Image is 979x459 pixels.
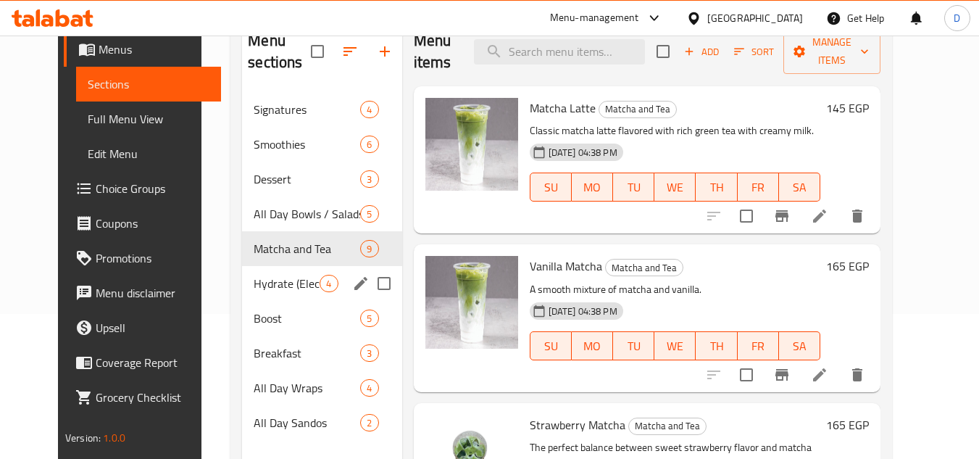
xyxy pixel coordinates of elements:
[678,41,725,63] button: Add
[242,405,401,440] div: All Day Sandos2
[350,273,372,294] button: edit
[320,275,338,292] div: items
[530,173,572,202] button: SU
[96,215,210,232] span: Coupons
[64,32,222,67] a: Menus
[840,199,875,233] button: delete
[64,206,222,241] a: Coupons
[738,331,779,360] button: FR
[599,101,676,117] span: Matcha and Tea
[333,34,367,69] span: Sort sections
[254,240,360,257] span: Matcha and Tea
[96,249,210,267] span: Promotions
[361,173,378,186] span: 3
[536,177,566,198] span: SU
[654,173,696,202] button: WE
[765,357,799,392] button: Branch-specific-item
[731,360,762,390] span: Select to update
[826,256,869,276] h6: 165 EGP
[578,336,607,357] span: MO
[707,10,803,26] div: [GEOGRAPHIC_DATA]
[64,171,222,206] a: Choice Groups
[103,429,125,447] span: 1.0.0
[76,136,222,171] a: Edit Menu
[254,205,360,223] span: All Day Bowls / Salads
[840,357,875,392] button: delete
[254,414,360,431] span: All Day Sandos
[543,305,623,318] span: [DATE] 04:38 PM
[88,110,210,128] span: Full Menu View
[361,312,378,326] span: 5
[99,41,210,58] span: Menus
[242,162,401,197] div: Dessert3
[811,207,828,225] a: Edit menu item
[302,36,333,67] span: Select all sections
[254,275,320,292] span: Hydrate (Electrolytes)
[65,429,101,447] span: Version:
[242,231,401,266] div: Matcha and Tea9
[474,39,645,65] input: search
[779,173,820,202] button: SA
[550,9,639,27] div: Menu-management
[785,177,815,198] span: SA
[361,381,378,395] span: 4
[242,371,401,405] div: All Day Wraps4
[696,173,737,202] button: TH
[765,199,799,233] button: Branch-specific-item
[605,259,683,276] div: Matcha and Tea
[64,310,222,345] a: Upsell
[360,310,378,327] div: items
[613,173,654,202] button: TU
[254,136,360,153] div: Smoothies
[414,30,457,73] h2: Menu items
[361,103,378,117] span: 4
[248,30,310,73] h2: Menu sections
[360,101,378,118] div: items
[785,336,815,357] span: SA
[64,380,222,415] a: Grocery Checklist
[361,416,378,430] span: 2
[543,146,623,160] span: [DATE] 04:38 PM
[76,102,222,136] a: Full Menu View
[826,98,869,118] h6: 145 EGP
[628,418,707,435] div: Matcha and Tea
[254,379,360,397] div: All Day Wraps
[64,276,222,310] a: Menu disclaimer
[743,177,773,198] span: FR
[734,44,774,60] span: Sort
[530,281,821,299] p: A smooth mixture of matcha and vanilla.
[96,284,210,302] span: Menu disclaimer
[530,97,596,119] span: Matcha Latte
[530,255,602,277] span: Vanilla Matcha
[360,414,378,431] div: items
[743,336,773,357] span: FR
[654,331,696,360] button: WE
[795,33,869,70] span: Manage items
[360,205,378,223] div: items
[811,366,828,384] a: Edit menu item
[96,389,210,406] span: Grocery Checklist
[572,173,613,202] button: MO
[425,98,518,191] img: Matcha Latte
[578,177,607,198] span: MO
[629,418,706,434] span: Matcha and Tea
[320,277,337,291] span: 4
[360,344,378,362] div: items
[254,310,360,327] span: Boost
[696,331,737,360] button: TH
[254,101,360,118] div: Signatures
[360,136,378,153] div: items
[242,266,401,301] div: Hydrate (Electrolytes)4edit
[254,170,360,188] span: Dessert
[425,256,518,349] img: Vanilla Matcha
[599,101,677,118] div: Matcha and Tea
[619,177,649,198] span: TU
[361,347,378,360] span: 3
[613,331,654,360] button: TU
[530,122,821,140] p: Classic matcha latte flavored with rich green tea with creamy milk.
[88,145,210,162] span: Edit Menu
[701,336,731,357] span: TH
[730,41,778,63] button: Sort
